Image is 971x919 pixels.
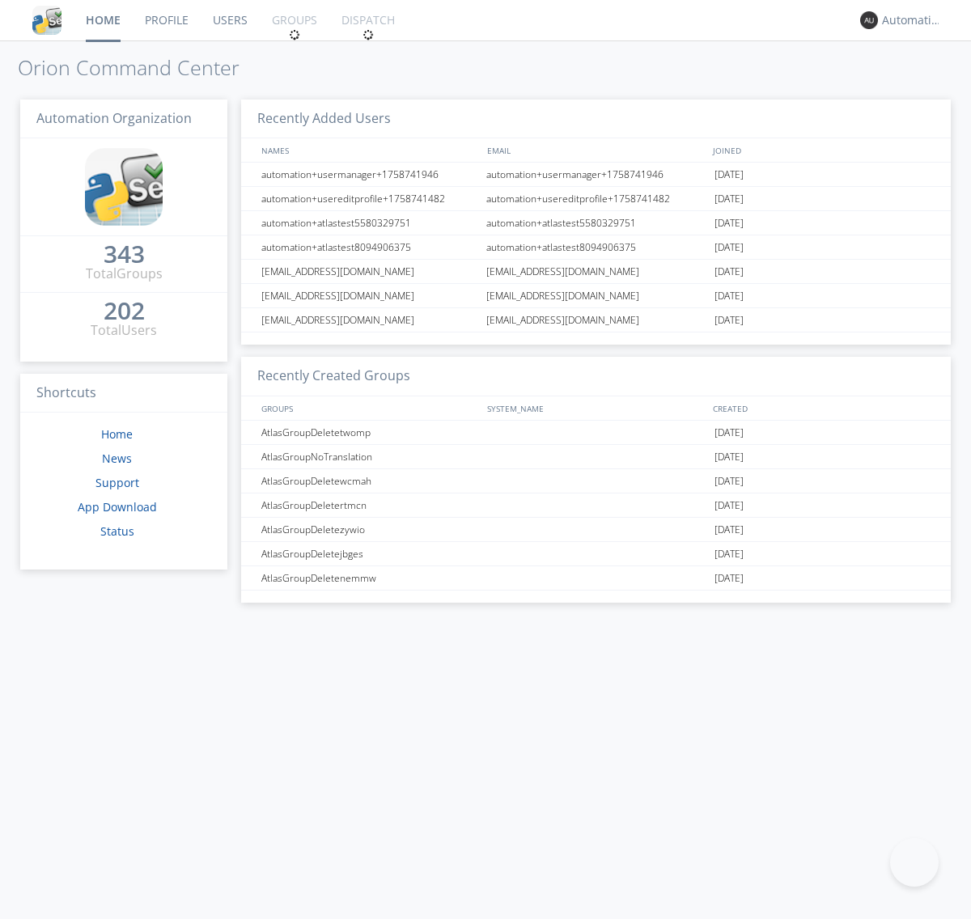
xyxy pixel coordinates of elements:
a: [EMAIL_ADDRESS][DOMAIN_NAME][EMAIL_ADDRESS][DOMAIN_NAME][DATE] [241,260,951,284]
h3: Recently Added Users [241,100,951,139]
img: 373638.png [860,11,878,29]
div: GROUPS [257,396,479,420]
a: AtlasGroupDeletewcmah[DATE] [241,469,951,493]
div: [EMAIL_ADDRESS][DOMAIN_NAME] [482,260,710,283]
iframe: Toggle Customer Support [890,838,939,887]
a: automation+usermanager+1758741946automation+usermanager+1758741946[DATE] [241,163,951,187]
span: [DATE] [714,308,744,332]
div: automation+usereditprofile+1758741482 [482,187,710,210]
img: cddb5a64eb264b2086981ab96f4c1ba7 [85,148,163,226]
span: [DATE] [714,469,744,493]
div: Total Groups [86,265,163,283]
a: Home [101,426,133,442]
a: News [102,451,132,466]
div: automation+atlastest8094906375 [482,235,710,259]
span: [DATE] [714,566,744,591]
div: 343 [104,246,145,262]
span: [DATE] [714,284,744,308]
div: automation+atlastest8094906375 [257,235,481,259]
a: [EMAIL_ADDRESS][DOMAIN_NAME][EMAIL_ADDRESS][DOMAIN_NAME][DATE] [241,284,951,308]
div: automation+usermanager+1758741946 [482,163,710,186]
div: AtlasGroupDeletenemmw [257,566,481,590]
div: AtlasGroupDeletewcmah [257,469,481,493]
a: AtlasGroupNoTranslation[DATE] [241,445,951,469]
div: NAMES [257,138,479,162]
a: AtlasGroupDeletezywio[DATE] [241,518,951,542]
div: automation+atlastest5580329751 [257,211,481,235]
div: AtlasGroupDeletertmcn [257,493,481,517]
span: [DATE] [714,235,744,260]
div: Total Users [91,321,157,340]
span: [DATE] [714,187,744,211]
span: [DATE] [714,211,744,235]
img: cddb5a64eb264b2086981ab96f4c1ba7 [32,6,61,35]
span: [DATE] [714,163,744,187]
div: [EMAIL_ADDRESS][DOMAIN_NAME] [257,284,481,307]
a: [EMAIL_ADDRESS][DOMAIN_NAME][EMAIL_ADDRESS][DOMAIN_NAME][DATE] [241,308,951,332]
a: Support [95,475,139,490]
div: EMAIL [483,138,709,162]
span: [DATE] [714,518,744,542]
div: [EMAIL_ADDRESS][DOMAIN_NAME] [482,308,710,332]
div: automation+atlastest5580329751 [482,211,710,235]
a: AtlasGroupDeletetwomp[DATE] [241,421,951,445]
h3: Shortcuts [20,374,227,413]
a: AtlasGroupDeletejbges[DATE] [241,542,951,566]
div: 202 [104,303,145,319]
span: [DATE] [714,493,744,518]
div: CREATED [709,396,935,420]
a: automation+usereditprofile+1758741482automation+usereditprofile+1758741482[DATE] [241,187,951,211]
a: App Download [78,499,157,515]
a: AtlasGroupDeletenemmw[DATE] [241,566,951,591]
span: [DATE] [714,445,744,469]
div: Automation+atlas0029 [882,12,943,28]
div: [EMAIL_ADDRESS][DOMAIN_NAME] [257,308,481,332]
span: Automation Organization [36,109,192,127]
div: AtlasGroupNoTranslation [257,445,481,468]
img: spin.svg [289,29,300,40]
span: [DATE] [714,542,744,566]
div: AtlasGroupDeletejbges [257,542,481,565]
div: AtlasGroupDeletetwomp [257,421,481,444]
div: AtlasGroupDeletezywio [257,518,481,541]
div: JOINED [709,138,935,162]
div: [EMAIL_ADDRESS][DOMAIN_NAME] [257,260,481,283]
span: [DATE] [714,421,744,445]
h3: Recently Created Groups [241,357,951,396]
a: automation+atlastest5580329751automation+atlastest5580329751[DATE] [241,211,951,235]
div: automation+usereditprofile+1758741482 [257,187,481,210]
a: AtlasGroupDeletertmcn[DATE] [241,493,951,518]
span: [DATE] [714,260,744,284]
div: [EMAIL_ADDRESS][DOMAIN_NAME] [482,284,710,307]
div: automation+usermanager+1758741946 [257,163,481,186]
a: 343 [104,246,145,265]
a: automation+atlastest8094906375automation+atlastest8094906375[DATE] [241,235,951,260]
a: 202 [104,303,145,321]
a: Status [100,523,134,539]
div: SYSTEM_NAME [483,396,709,420]
img: spin.svg [363,29,374,40]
